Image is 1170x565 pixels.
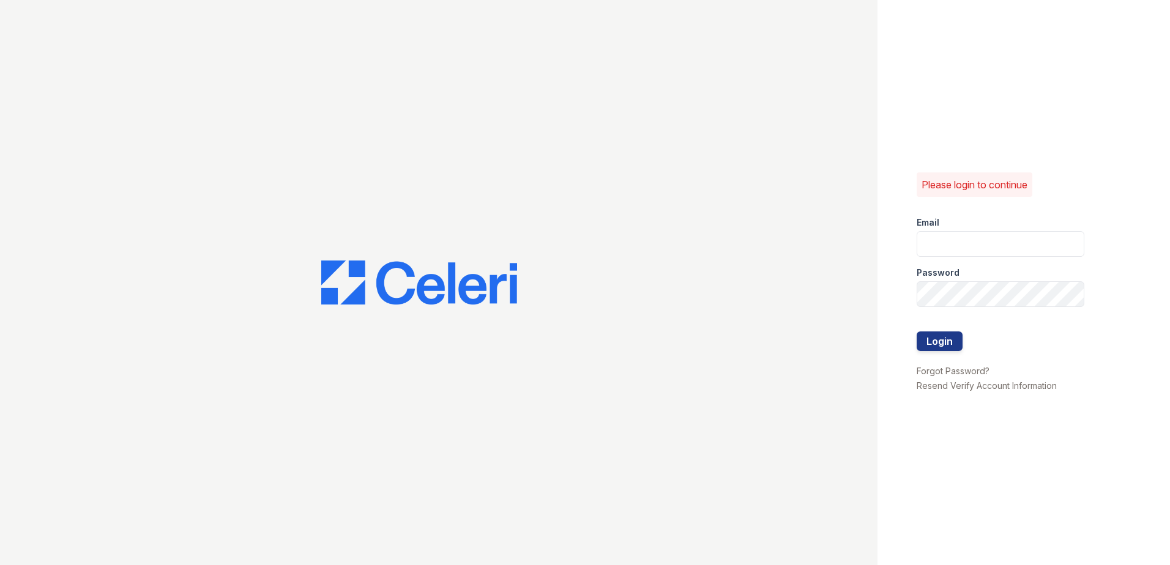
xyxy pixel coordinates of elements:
img: CE_Logo_Blue-a8612792a0a2168367f1c8372b55b34899dd931a85d93a1a3d3e32e68fde9ad4.png [321,260,517,305]
a: Resend Verify Account Information [917,380,1057,391]
button: Login [917,331,963,351]
label: Password [917,267,959,279]
a: Forgot Password? [917,366,989,376]
label: Email [917,216,939,229]
p: Please login to continue [922,177,1027,192]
